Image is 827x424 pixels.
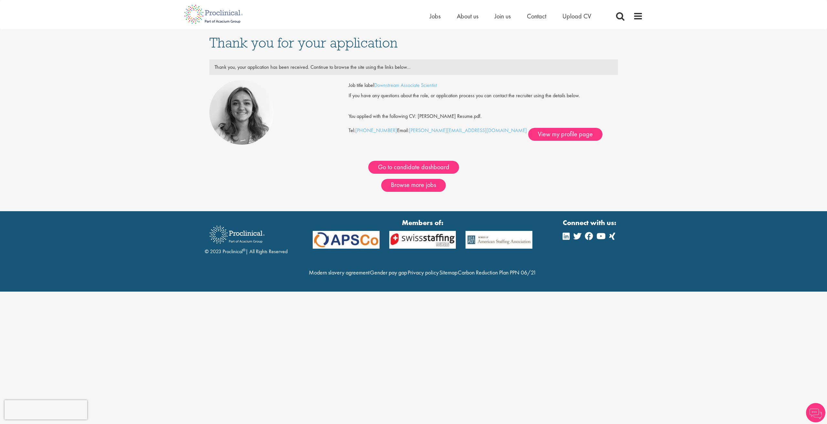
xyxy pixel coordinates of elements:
a: Browse more jobs [381,179,446,192]
div: © 2023 Proclinical | All Rights Reserved [205,221,288,255]
a: Privacy policy [408,269,439,276]
span: Thank you for your application [209,34,398,51]
img: Proclinical Recruitment [205,221,269,248]
a: Gender pay gap [370,269,407,276]
a: Downstream Associate Scientist [374,82,437,88]
a: Upload CV [562,12,591,20]
div: You applied with the following CV: [PERSON_NAME] Resume.pdf. [344,101,623,121]
a: Contact [527,12,546,20]
a: Go to candidate dashboard [368,161,459,174]
img: APSCo [384,231,461,249]
img: Chatbot [806,403,825,422]
strong: Members of: [313,218,532,228]
img: Jackie Cerchio [209,80,274,145]
strong: Connect with us: [563,218,618,228]
a: Jobs [430,12,441,20]
a: About us [457,12,478,20]
a: Carbon Reduction Plan PPN 06/21 [458,269,536,276]
a: [PERSON_NAME][EMAIL_ADDRESS][DOMAIN_NAME] [409,127,527,134]
a: Join us [495,12,511,20]
img: APSCo [461,231,537,249]
div: If you have any questions about the role, or application process you can contact the recruiter us... [344,90,623,101]
sup: ® [243,247,246,253]
a: View my profile page [528,128,602,141]
a: [PHONE_NUMBER] [355,127,397,134]
a: Modern slavery agreement [309,269,370,276]
div: Tel: Email: [349,80,618,141]
img: APSCo [308,231,384,249]
iframe: reCAPTCHA [5,400,87,419]
div: Thank you, your application has been received. Continue to browse the site using the links below... [210,62,618,72]
div: Job title label [344,80,623,90]
a: Sitemap [439,269,457,276]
